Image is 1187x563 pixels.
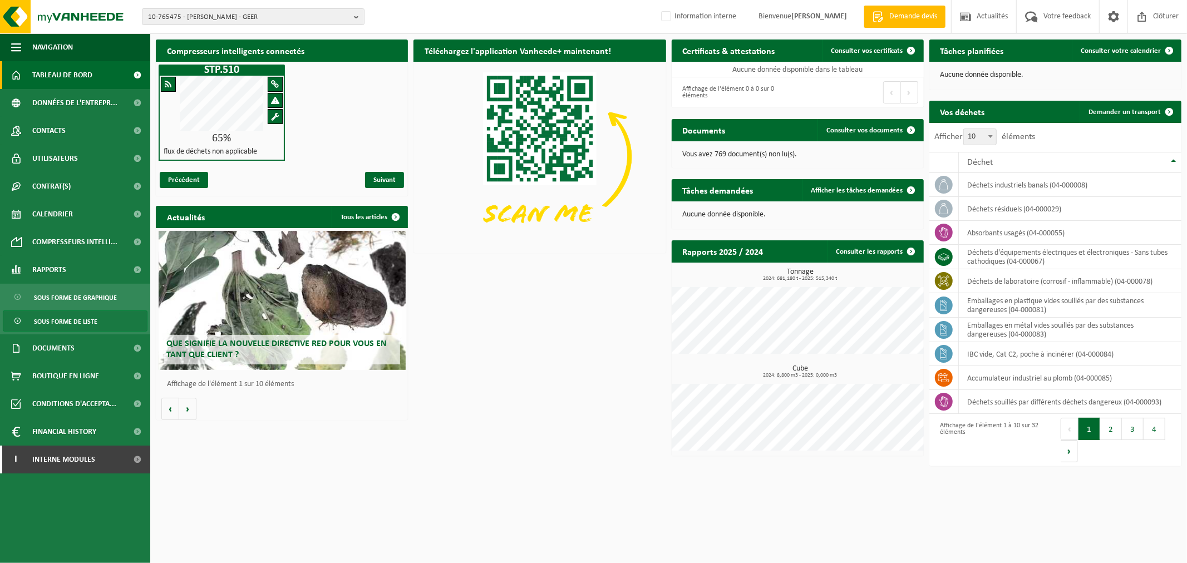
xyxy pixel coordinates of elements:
[413,62,666,251] img: Download de VHEPlus App
[811,187,903,194] span: Afficher les tâches demandées
[677,373,924,378] span: 2024: 8,800 m3 - 2025: 0,000 m3
[32,390,116,418] span: Conditions d'accepta...
[1061,440,1078,462] button: Next
[959,197,1181,221] td: déchets résiduels (04-000029)
[831,47,903,55] span: Consulter vos certificats
[32,61,92,89] span: Tableau de bord
[156,39,408,61] h2: Compresseurs intelligents connectés
[967,158,993,167] span: Déchet
[940,71,1170,79] p: Aucune donnée disponible.
[959,318,1181,342] td: emballages en métal vides souillés par des substances dangereuses (04-000083)
[34,287,117,308] span: Sous forme de graphique
[413,39,622,61] h2: Téléchargez l'application Vanheede+ maintenant!
[959,269,1181,293] td: déchets de laboratoire (corrosif - inflammable) (04-000078)
[864,6,945,28] a: Demande devis
[32,446,95,473] span: Interne modules
[32,228,117,256] span: Compresseurs intelli...
[32,334,75,362] span: Documents
[959,245,1181,269] td: déchets d'équipements électriques et électroniques - Sans tubes cathodiques (04-000067)
[159,231,406,370] a: Que signifie la nouvelle directive RED pour vous en tant que client ?
[148,9,349,26] span: 10-765475 - [PERSON_NAME] - GEER
[827,240,923,263] a: Consulter les rapports
[964,129,996,145] span: 10
[959,366,1181,390] td: accumulateur industriel au plomb (04-000085)
[959,221,1181,245] td: absorbants usagés (04-000055)
[1089,108,1161,116] span: Demander un transport
[677,268,924,281] h3: Tonnage
[11,446,21,473] span: I
[34,311,97,332] span: Sous forme de liste
[1078,418,1100,440] button: 1
[677,80,792,105] div: Affichage de l'élément 0 à 0 sur 0 éléments
[822,39,923,62] a: Consulter vos certificats
[1072,39,1180,62] a: Consulter votre calendrier
[160,172,208,188] span: Précédent
[32,200,73,228] span: Calendrier
[156,206,216,228] h2: Actualités
[959,173,1181,197] td: déchets industriels banals (04-000008)
[672,39,786,61] h2: Certificats & attestations
[672,179,765,201] h2: Tâches demandées
[332,206,407,228] a: Tous les articles
[959,342,1181,366] td: IBC vide, Cat C2, poche à incinérer (04-000084)
[677,276,924,281] span: 2024: 681,180 t - 2025: 515,340 t
[3,310,147,332] a: Sous forme de liste
[161,398,179,420] button: Vorige
[167,381,402,388] p: Affichage de l'élément 1 sur 10 éléments
[32,89,117,117] span: Données de l'entrepr...
[959,293,1181,318] td: emballages en plastique vides souillés par des substances dangereuses (04-000081)
[167,339,387,359] span: Que signifie la nouvelle directive RED pour vous en tant que client ?
[883,81,901,103] button: Previous
[32,145,78,172] span: Utilisateurs
[963,129,997,145] span: 10
[32,33,73,61] span: Navigation
[901,81,918,103] button: Next
[32,117,66,145] span: Contacts
[160,133,284,144] div: 65%
[826,127,903,134] span: Consulter vos documents
[1100,418,1122,440] button: 2
[886,11,940,22] span: Demande devis
[802,179,923,201] a: Afficher les tâches demandées
[791,12,847,21] strong: [PERSON_NAME]
[179,398,196,420] button: Volgende
[672,119,737,141] h2: Documents
[935,132,1036,141] label: Afficher éléments
[1061,418,1078,440] button: Previous
[683,211,913,219] p: Aucune donnée disponible.
[1144,418,1165,440] button: 4
[1122,418,1144,440] button: 3
[929,39,1015,61] h2: Tâches planifiées
[32,362,99,390] span: Boutique en ligne
[365,172,404,188] span: Suivant
[164,148,257,156] h4: flux de déchets non applicable
[32,172,71,200] span: Contrat(s)
[32,256,66,284] span: Rapports
[959,390,1181,414] td: déchets souillés par différents déchets dangereux (04-000093)
[142,8,365,25] button: 10-765475 - [PERSON_NAME] - GEER
[1081,47,1161,55] span: Consulter votre calendrier
[677,365,924,378] h3: Cube
[672,62,924,77] td: Aucune donnée disponible dans le tableau
[683,151,913,159] p: Vous avez 769 document(s) non lu(s).
[161,65,282,76] h1: STP.510
[3,287,147,308] a: Sous forme de graphique
[1080,101,1180,123] a: Demander un transport
[659,8,736,25] label: Information interne
[672,240,775,262] h2: Rapports 2025 / 2024
[935,417,1050,463] div: Affichage de l'élément 1 à 10 sur 32 éléments
[817,119,923,141] a: Consulter vos documents
[32,418,96,446] span: Financial History
[929,101,996,122] h2: Vos déchets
